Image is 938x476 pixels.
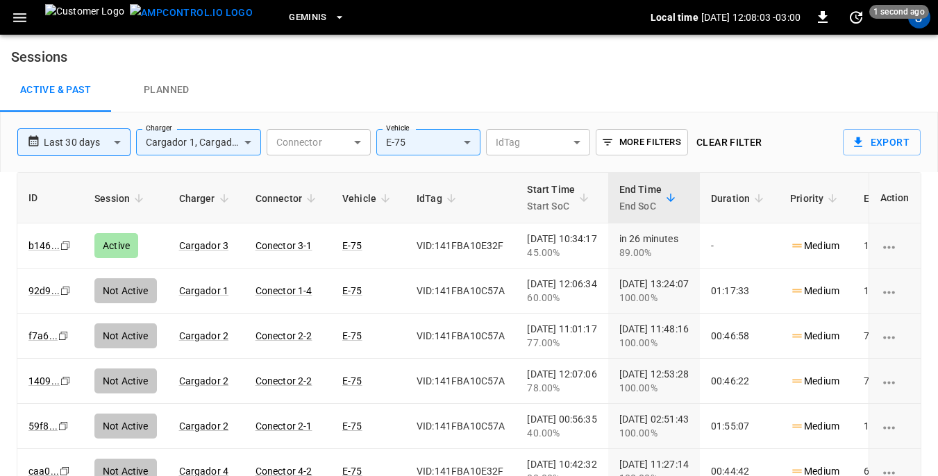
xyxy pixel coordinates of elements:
div: 89.00% [619,246,689,260]
a: Cargador 3 [179,240,229,251]
img: Customer Logo [45,4,124,31]
td: 189.05 kWh [853,404,928,449]
button: Geminis [283,4,351,31]
a: E-75 [342,420,362,432]
img: ampcontrol.io logo [130,4,253,22]
div: [DATE] 12:07:06 [527,367,596,395]
div: charging session options [880,329,910,343]
td: 00:46:22 [700,359,779,404]
a: Planned [111,68,222,112]
div: [DATE] 00:56:35 [527,412,596,440]
span: Start TimeStart SoC [527,181,593,214]
p: Start SoC [527,198,575,214]
div: copy [59,238,73,253]
div: 77.00% [527,336,596,350]
div: [DATE] 10:34:17 [527,232,596,260]
p: End SoC [619,198,662,214]
span: End TimeEnd SoC [619,181,680,214]
th: Action [869,173,921,223]
p: Medium [790,239,839,253]
td: VID:141FBA10C57A [405,404,516,449]
div: [DATE] 02:51:43 [619,412,689,440]
a: Cargador 2 [179,375,229,386]
span: Energy [864,190,913,207]
div: Active [94,233,138,258]
td: VID:141FBA10C57A [405,314,516,359]
div: charging session options [880,419,910,433]
button: set refresh interval [845,6,867,28]
div: Last 30 days [44,129,131,155]
span: Priority [790,190,841,207]
td: 147.68 kWh [853,223,928,269]
a: E-75 [342,375,362,386]
div: copy [57,418,71,434]
div: Cargador 1, Cargador 2, Cargador 3, Cargador 4 [136,129,261,155]
span: Geminis [289,10,327,26]
a: 1409... [28,375,60,386]
span: Vehicle [342,190,394,207]
div: charging session options [880,374,910,388]
div: 100.00% [619,426,689,440]
div: [DATE] 11:01:17 [527,322,596,350]
a: Cargador 1 [179,285,229,296]
div: 100.00% [619,336,689,350]
div: charging session options [880,239,910,253]
span: Charger [179,190,233,207]
div: in 26 minutes [619,232,689,260]
a: E-75 [342,285,362,296]
p: Medium [790,374,839,389]
a: Conector 2-2 [256,375,312,386]
div: Not Active [94,323,157,348]
div: [DATE] 13:24:07 [619,277,689,305]
td: 73.86 kWh [853,359,928,404]
span: Connector [256,190,320,207]
div: copy [57,328,71,343]
div: charging session options [880,284,910,298]
div: 45.00% [527,246,596,260]
div: 78.00% [527,381,596,395]
div: copy [59,373,73,389]
p: [DATE] 12:08:03 -03:00 [701,10,801,24]
div: 60.00% [527,291,596,305]
a: Conector 3-1 [256,240,312,251]
span: IdTag [417,190,460,207]
p: Local time [651,10,698,24]
a: f7a6... [28,330,58,341]
button: More Filters [596,129,688,155]
button: Export [843,129,921,155]
td: 77.09 kWh [853,314,928,359]
td: 127.15 kWh [853,269,928,314]
label: Vehicle [386,123,410,134]
div: 40.00% [527,426,596,440]
td: 01:55:07 [700,404,779,449]
a: Cargador 2 [179,330,229,341]
p: Medium [790,284,839,298]
a: E-75 [342,330,362,341]
a: Conector 2-1 [256,420,312,432]
td: VID:141FBA10C57A [405,269,516,314]
span: Session [94,190,148,207]
div: [DATE] 12:53:28 [619,367,689,395]
th: ID [17,173,83,223]
td: VID:141FBA10E32F [405,223,516,269]
div: [DATE] 11:48:16 [619,322,689,350]
span: 1 second ago [869,5,929,19]
div: 100.00% [619,381,689,395]
label: Charger [146,123,172,134]
td: - [700,223,779,269]
div: Not Active [94,368,157,393]
a: E-75 [342,240,362,251]
td: 00:46:58 [700,314,779,359]
td: VID:141FBA10C57A [405,359,516,404]
a: b146... [28,240,60,251]
a: Conector 2-2 [256,330,312,341]
a: Cargador 2 [179,420,229,432]
div: Start Time [527,181,575,214]
div: [DATE] 12:06:34 [527,277,596,305]
span: Duration [711,190,768,207]
p: Medium [790,329,839,343]
div: 100.00% [619,291,689,305]
div: E-75 [376,129,480,155]
a: 59f8... [28,420,58,432]
a: 92d9... [28,285,60,296]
